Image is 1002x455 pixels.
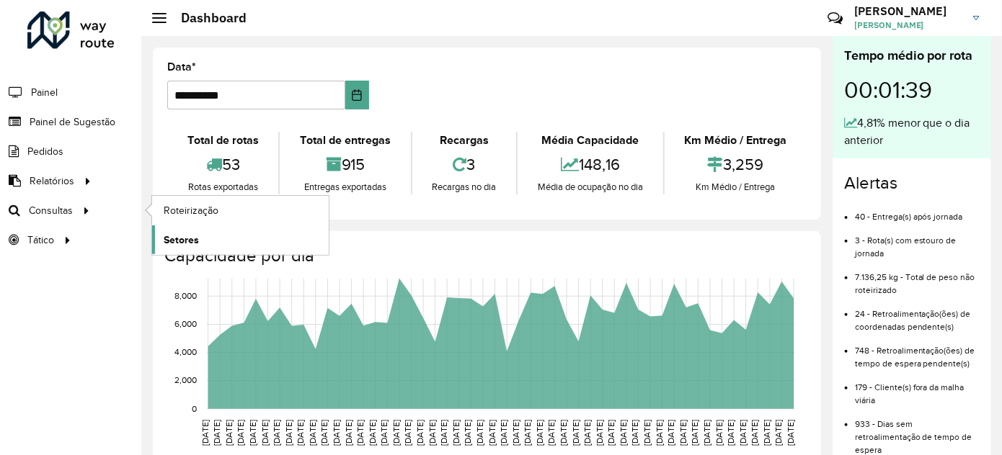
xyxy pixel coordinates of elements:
text: [DATE] [786,420,795,446]
h4: Alertas [844,173,980,194]
text: [DATE] [607,420,616,446]
text: [DATE] [774,420,784,446]
text: [DATE] [714,420,724,446]
text: [DATE] [236,420,245,446]
div: Média de ocupação no dia [521,180,659,194]
text: [DATE] [678,420,688,446]
text: [DATE] [511,420,520,446]
div: Total de rotas [171,132,275,149]
text: [DATE] [655,420,664,446]
text: [DATE] [666,420,675,446]
text: [DATE] [475,420,484,446]
div: 4,81% menor que o dia anterior [844,114,980,149]
text: [DATE] [702,420,711,446]
text: 8,000 [174,292,197,301]
text: [DATE] [391,420,401,446]
text: [DATE] [308,420,317,446]
span: Painel de Sugestão [30,114,115,130]
li: 40 - Entrega(s) após jornada [855,199,980,223]
h3: [PERSON_NAME] [854,4,962,18]
text: [DATE] [691,420,700,446]
div: Km Médio / Entrega [668,132,803,149]
text: [DATE] [200,420,210,446]
div: Km Médio / Entrega [668,180,803,194]
text: [DATE] [224,420,234,446]
text: [DATE] [320,420,329,446]
a: Contato Rápido [820,3,851,34]
div: Tempo médio por rota [844,46,980,66]
text: [DATE] [642,420,652,446]
text: [DATE] [726,420,735,446]
text: [DATE] [260,420,270,446]
a: Setores [152,225,329,254]
text: [DATE] [212,420,221,446]
text: [DATE] [464,420,473,446]
text: [DATE] [379,420,389,446]
div: 915 [283,149,407,180]
text: [DATE] [631,420,640,446]
div: 53 [171,149,275,180]
span: [PERSON_NAME] [854,19,962,32]
div: Entregas exportadas [283,180,407,194]
text: [DATE] [439,420,448,446]
span: Roteirização [164,203,218,218]
div: Total de entregas [283,132,407,149]
span: Relatórios [30,174,74,189]
text: [DATE] [248,420,257,446]
span: Pedidos [27,144,63,159]
li: 748 - Retroalimentação(ões) de tempo de espera pendente(s) [855,333,980,370]
li: 24 - Retroalimentação(ões) de coordenadas pendente(s) [855,297,980,333]
label: Data [167,58,196,76]
text: [DATE] [582,420,592,446]
span: Consultas [29,203,73,218]
div: Recargas no dia [416,180,513,194]
text: [DATE] [523,420,532,446]
text: [DATE] [619,420,628,446]
text: [DATE] [272,420,281,446]
text: [DATE] [332,420,341,446]
text: [DATE] [404,420,413,446]
div: Média Capacidade [521,132,659,149]
span: Painel [31,85,58,100]
text: [DATE] [415,420,425,446]
text: [DATE] [368,420,377,446]
text: [DATE] [344,420,353,446]
text: [DATE] [535,420,544,446]
div: 00:01:39 [844,66,980,114]
text: [DATE] [738,420,748,446]
text: [DATE] [427,420,437,446]
a: Roteirização [152,196,329,225]
text: [DATE] [559,420,568,446]
text: [DATE] [499,420,508,446]
li: 7.136,25 kg - Total de peso não roteirizado [855,260,980,297]
text: 0 [192,404,197,413]
li: 3 - Rota(s) com estouro de jornada [855,223,980,260]
h4: Capacidade por dia [164,245,807,266]
text: [DATE] [571,420,580,446]
text: [DATE] [595,420,604,446]
text: [DATE] [284,420,293,446]
text: [DATE] [355,420,365,446]
div: 148,16 [521,149,659,180]
button: Choose Date [345,81,369,109]
text: [DATE] [487,420,497,446]
h2: Dashboard [167,10,247,26]
span: Setores [164,233,199,248]
text: [DATE] [750,420,760,446]
div: 3 [416,149,513,180]
span: Tático [27,233,54,248]
text: 2,000 [174,376,197,385]
text: 6,000 [174,320,197,329]
text: [DATE] [547,420,557,446]
text: 4,000 [174,348,197,357]
text: [DATE] [451,420,461,446]
li: 179 - Cliente(s) fora da malha viária [855,370,980,407]
div: Rotas exportadas [171,180,275,194]
text: [DATE] [762,420,771,446]
div: 3,259 [668,149,803,180]
div: Recargas [416,132,513,149]
text: [DATE] [296,420,305,446]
